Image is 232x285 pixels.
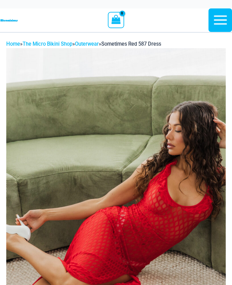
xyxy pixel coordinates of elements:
[6,41,20,47] a: Home
[75,41,99,47] a: Outerwear
[6,41,161,47] span: » » »
[23,41,72,47] a: The Micro Bikini Shop
[101,41,161,47] span: Sometimes Red 587 Dress
[108,12,124,28] a: View Shopping Cart, empty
